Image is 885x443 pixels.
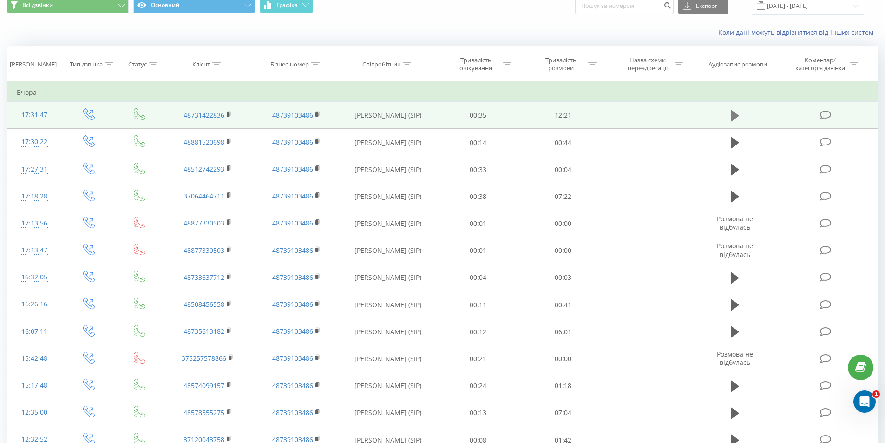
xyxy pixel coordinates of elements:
font: [PERSON_NAME] (SIP) [354,381,421,390]
a: 375257578866 [182,354,226,363]
font: Бізнес-номер [270,60,309,68]
font: 00:24 [470,381,486,390]
font: Назва схеми переадресації [628,56,668,72]
font: 48739103486 [272,327,313,336]
font: Вчора [17,88,37,97]
font: 06:01 [555,327,571,336]
font: 00:21 [470,354,486,363]
font: 00:33 [470,165,486,174]
font: 00:04 [555,165,571,174]
font: Клієнт [192,60,210,68]
font: Тип дзвінка [70,60,103,68]
font: 01:18 [555,381,571,390]
font: 07:04 [555,409,571,417]
font: 00:03 [555,273,571,282]
a: 48739103486 [272,300,313,309]
a: 48739103486 [272,381,313,390]
font: [PERSON_NAME] (SIP) [354,300,421,309]
font: 16:26:16 [21,299,47,308]
font: Всі дзвінки [22,1,53,9]
font: 17:27:31 [21,165,47,173]
a: 48739103486 [272,111,313,119]
font: 16:07:11 [21,327,47,336]
font: Розмова не відбулась [717,241,753,258]
font: 17:13:47 [21,245,47,254]
font: Основний [151,1,179,9]
a: 48508456558 [184,300,224,309]
font: 00:01 [470,246,486,255]
font: Статус [128,60,147,68]
font: Тривалість розмови [545,56,577,72]
font: 00:13 [470,409,486,417]
font: 17:31:47 [21,110,47,119]
a: 48739103486 [272,273,313,282]
a: 37064464711 [184,192,224,200]
font: [PERSON_NAME] (SIP) [354,273,421,282]
a: 48739103486 [272,165,313,173]
font: Експорт [696,2,717,10]
a: 48877330503 [184,218,224,227]
font: 00:00 [555,354,571,363]
iframe: Живий чат у інтеркомі [853,390,876,413]
font: 48739103486 [272,138,313,146]
font: Аудіозапис розмови [708,60,767,68]
font: 00:38 [470,192,486,201]
font: 00:04 [470,273,486,282]
a: 48739103486 [272,218,313,227]
font: 12:35:00 [21,408,47,417]
font: Розмова не відбулась [717,214,753,231]
a: 48877330503 [184,246,224,255]
font: [PERSON_NAME] [10,60,57,68]
font: [PERSON_NAME] (SIP) [354,409,421,417]
font: 00:12 [470,327,486,336]
font: 15:17:48 [21,381,47,390]
font: 15:42:48 [21,354,47,363]
font: 17:30:22 [21,137,47,146]
a: 48739103486 [272,354,313,363]
a: Коли дані можуть відрізнятися від інших систем [718,28,878,37]
font: 12:21 [555,111,571,119]
font: 17:13:56 [21,218,47,227]
font: 00:41 [555,300,571,309]
a: 48512742293 [184,165,224,173]
font: 07:22 [555,192,571,201]
font: [PERSON_NAME] (SIP) [354,354,421,363]
a: 48739103486 [272,408,313,417]
font: [PERSON_NAME] (SIP) [354,192,421,201]
font: 1 [874,391,878,397]
font: Коли дані можуть відрізнятися від інших систем [718,28,873,37]
font: 00:11 [470,300,486,309]
font: 00:00 [555,246,571,255]
font: Тривалість очікування [459,56,492,72]
a: 48739103486 [272,246,313,255]
font: 00:35 [470,111,486,119]
a: 48578555275 [184,408,224,417]
a: 48731422836 [184,111,224,119]
font: Розмова не відбулась [717,350,753,367]
a: 48733637712 [184,273,224,282]
a: 48881520698 [184,138,224,146]
font: 48574099157 [184,381,224,390]
font: 00:00 [555,219,571,228]
font: [PERSON_NAME] (SIP) [354,165,421,174]
font: 00:01 [470,219,486,228]
a: 48739103486 [272,192,313,200]
a: 48735613182 [184,327,224,336]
